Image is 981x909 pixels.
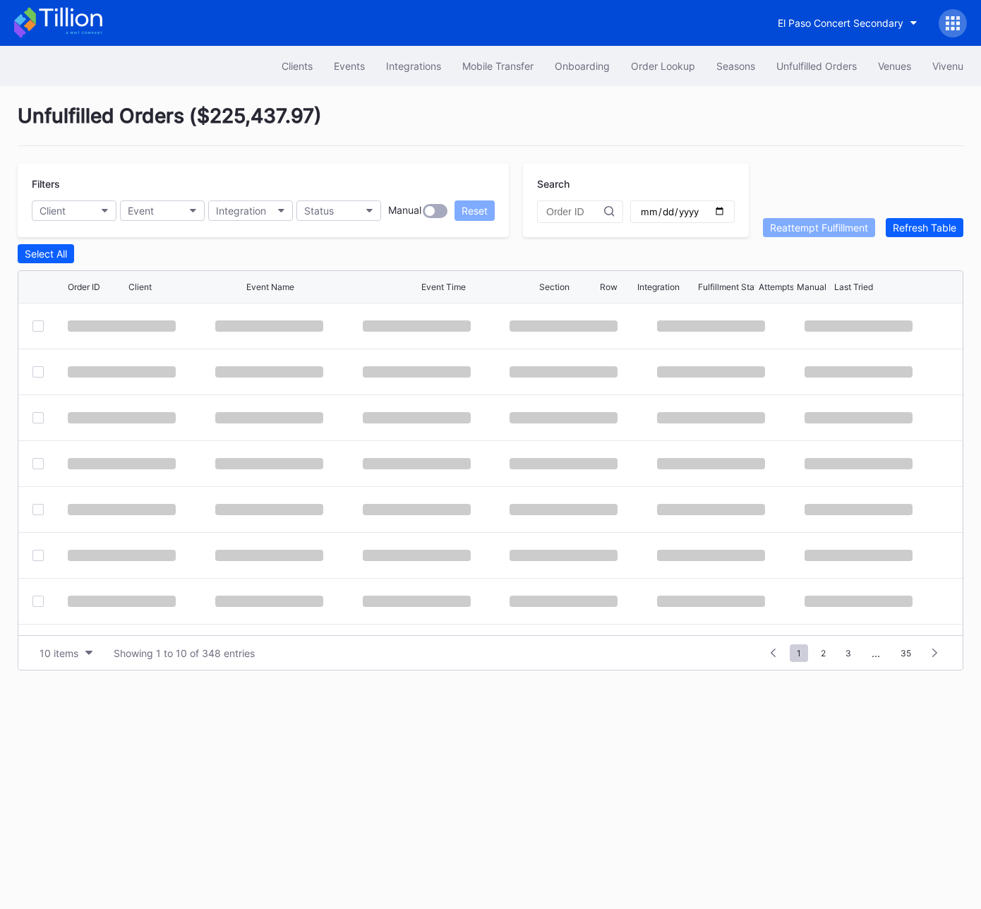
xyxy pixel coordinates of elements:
div: Seasons [716,60,755,72]
div: Fulfillment Status [698,282,766,292]
button: Reattempt Fulfillment [763,218,875,237]
div: Last Tried [834,282,873,292]
span: 3 [838,644,858,662]
button: Vivenu [922,53,974,79]
div: Section [539,282,570,292]
div: Order ID [68,282,100,292]
button: Onboarding [544,53,620,79]
button: Event [120,200,205,221]
div: Onboarding [555,60,610,72]
button: Status [296,200,381,221]
div: Reattempt Fulfillment [770,222,868,234]
div: Integration [637,282,680,292]
div: Client [128,282,152,292]
div: Manual [797,282,826,292]
div: Status [304,205,334,217]
div: Event Name [246,282,294,292]
div: Client [40,205,66,217]
div: Row [600,282,618,292]
button: Reset [455,200,495,221]
div: Events [334,60,365,72]
div: Vivenu [932,60,963,72]
button: Refresh Table [886,218,963,237]
input: Order ID [546,206,604,217]
div: Reset [462,205,488,217]
button: Integrations [375,53,452,79]
div: Order Lookup [631,60,695,72]
div: Venues [878,60,911,72]
button: Select All [18,244,74,263]
button: Clients [271,53,323,79]
button: Integration [208,200,293,221]
span: 1 [790,644,808,662]
div: ... [861,647,891,659]
button: Seasons [706,53,766,79]
div: Filters [32,178,495,190]
button: Mobile Transfer [452,53,544,79]
div: Unfulfilled Orders [776,60,857,72]
div: El Paso Concert Secondary [778,17,903,29]
div: Showing 1 to 10 of 348 entries [114,647,255,659]
div: Refresh Table [893,222,956,234]
div: Search [537,178,735,190]
div: Event [128,205,154,217]
button: El Paso Concert Secondary [767,10,928,36]
button: Unfulfilled Orders [766,53,867,79]
div: 10 items [40,647,78,659]
span: 35 [893,644,918,662]
span: 2 [814,644,833,662]
div: Integrations [386,60,441,72]
button: 10 items [32,644,100,663]
button: Order Lookup [620,53,706,79]
div: Attempts [759,282,794,292]
div: Event Time [421,282,466,292]
div: Manual [388,204,421,218]
div: Unfulfilled Orders ( $225,437.97 ) [18,104,963,146]
button: Client [32,200,116,221]
button: Venues [867,53,922,79]
div: Clients [282,60,313,72]
div: Mobile Transfer [462,60,534,72]
div: Select All [25,248,67,260]
div: Integration [216,205,266,217]
button: Events [323,53,375,79]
